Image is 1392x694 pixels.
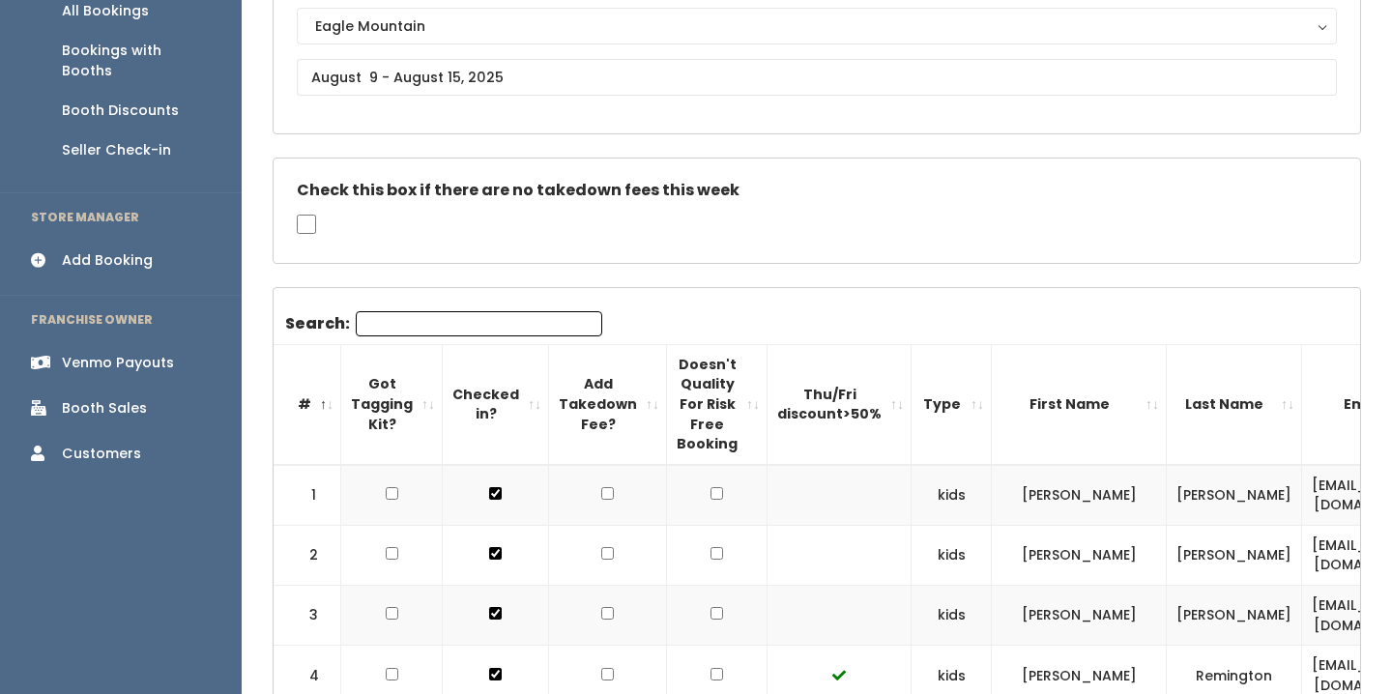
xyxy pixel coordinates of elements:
div: Venmo Payouts [62,353,174,373]
td: kids [912,465,992,526]
label: Search: [285,311,602,336]
div: Booth Discounts [62,101,179,121]
div: Booth Sales [62,398,147,419]
th: Last Name: activate to sort column ascending [1167,344,1302,464]
th: Got Tagging Kit?: activate to sort column ascending [341,344,443,464]
th: First Name: activate to sort column ascending [992,344,1167,464]
td: 1 [274,465,341,526]
td: 2 [274,525,341,585]
td: [PERSON_NAME] [1167,586,1302,646]
td: kids [912,586,992,646]
button: Eagle Mountain [297,8,1337,44]
input: August 9 - August 15, 2025 [297,59,1337,96]
td: [PERSON_NAME] [992,465,1167,526]
th: Doesn't Quality For Risk Free Booking : activate to sort column ascending [667,344,768,464]
td: kids [912,525,992,585]
input: Search: [356,311,602,336]
td: [PERSON_NAME] [1167,465,1302,526]
th: Thu/Fri discount&gt;50%: activate to sort column ascending [768,344,912,464]
div: Bookings with Booths [62,41,211,81]
div: Customers [62,444,141,464]
th: #: activate to sort column descending [274,344,341,464]
td: 3 [274,586,341,646]
td: [PERSON_NAME] [992,586,1167,646]
div: All Bookings [62,1,149,21]
div: Seller Check-in [62,140,171,160]
th: Add Takedown Fee?: activate to sort column ascending [549,344,667,464]
th: Checked in?: activate to sort column ascending [443,344,549,464]
div: Add Booking [62,250,153,271]
td: [PERSON_NAME] [992,525,1167,585]
td: [PERSON_NAME] [1167,525,1302,585]
h5: Check this box if there are no takedown fees this week [297,182,1337,199]
th: Type: activate to sort column ascending [912,344,992,464]
div: Eagle Mountain [315,15,1319,37]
